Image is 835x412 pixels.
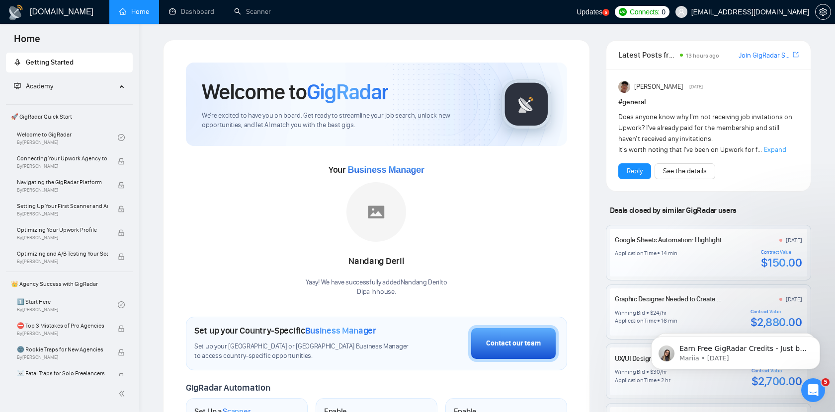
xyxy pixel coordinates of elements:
[17,235,108,241] span: By [PERSON_NAME]
[653,309,660,317] div: 24
[605,10,607,15] text: 5
[8,4,24,20] img: logo
[786,295,802,303] div: [DATE]
[17,127,118,148] a: Welcome to GigRadarBy[PERSON_NAME]
[118,229,125,236] span: lock
[6,32,48,53] span: Home
[118,253,125,260] span: lock
[329,164,424,175] span: Your
[17,368,108,378] span: ☠️ Fatal Traps for Solo Freelancers
[618,49,677,61] span: Latest Posts from the GigRadar Community
[17,187,108,193] span: By [PERSON_NAME]
[751,315,802,330] div: $2,880.00
[655,163,715,179] button: See the details
[118,206,125,212] span: lock
[17,201,108,211] span: Setting Up Your First Scanner and Auto-Bidder
[815,8,831,16] a: setting
[786,236,802,244] div: [DATE]
[606,202,741,219] span: Deals closed by similar GigRadar users
[618,97,799,108] h1: # general
[6,53,133,72] li: Getting Started
[118,134,125,141] span: check-circle
[501,79,551,129] img: gigradar-logo.png
[815,4,831,20] button: setting
[234,7,271,16] a: searchScanner
[801,378,825,402] iframe: Intercom live chat
[739,50,791,61] a: Join GigRadar Slack Community
[619,8,627,16] img: upwork-logo.png
[761,255,802,270] div: $150.00
[615,368,645,376] div: Winning Bid
[615,317,656,325] div: Application Time
[118,373,125,380] span: lock
[686,52,719,59] span: 13 hours ago
[618,81,630,93] img: Randi Tovar
[17,331,108,337] span: By [PERSON_NAME]
[169,7,214,16] a: dashboardDashboard
[118,158,125,165] span: lock
[306,287,447,297] p: Dipa Inhouse .
[602,9,609,16] a: 5
[119,7,149,16] a: homeHome
[618,163,651,179] button: Reply
[663,166,707,177] a: See the details
[636,316,835,385] iframe: Intercom notifications message
[307,78,388,105] span: GigRadar
[14,82,21,89] span: fund-projection-screen
[118,182,125,189] span: lock
[17,344,108,354] span: 🌚 Rookie Traps for New Agencies
[661,249,677,257] div: 14 min
[17,211,108,217] span: By [PERSON_NAME]
[486,338,541,349] div: Contact our team
[17,321,108,331] span: ⛔ Top 3 Mistakes of Pro Agencies
[761,249,802,255] div: Contract Value
[630,6,660,17] span: Connects:
[14,59,21,66] span: rocket
[650,309,654,317] div: $
[306,253,447,270] div: Nandang Deril
[194,342,413,361] span: Set up your [GEOGRAPHIC_DATA] or [GEOGRAPHIC_DATA] Business Manager to access country-specific op...
[7,107,132,127] span: 🚀 GigRadar Quick Start
[26,82,53,90] span: Academy
[678,8,685,15] span: user
[764,145,786,154] span: Expand
[615,309,645,317] div: Winning Bid
[118,301,125,308] span: check-circle
[17,259,108,265] span: By [PERSON_NAME]
[118,389,128,399] span: double-left
[662,6,666,17] span: 0
[618,113,792,154] span: Does anyone know why I'm not receiving job invitations on Upwork? I've already paid for the membe...
[751,309,802,315] div: Contract Value
[822,378,830,386] span: 5
[468,325,559,362] button: Contact our team
[17,163,108,169] span: By [PERSON_NAME]
[26,58,74,67] span: Getting Started
[186,382,270,393] span: GigRadar Automation
[202,111,486,130] span: We're excited to have you on board. Get ready to streamline your job search, unlock new opportuni...
[118,325,125,332] span: lock
[615,376,656,384] div: Application Time
[17,153,108,163] span: Connecting Your Upwork Agency to GigRadar
[577,8,602,16] span: Updates
[17,294,118,316] a: 1️⃣ Start HereBy[PERSON_NAME]
[793,51,799,59] span: export
[793,50,799,60] a: export
[816,8,831,16] span: setting
[634,81,683,92] span: [PERSON_NAME]
[689,82,703,91] span: [DATE]
[347,165,424,175] span: Business Manager
[4,12,29,19] span: Upgrade
[615,354,706,363] a: UX/UI Designer for SaaS Product
[17,249,108,259] span: Optimizing and A/B Testing Your Scanner for Better Results
[194,325,376,336] h1: Set up your Country-Specific
[615,249,656,257] div: Application Time
[14,82,53,90] span: Academy
[118,349,125,356] span: lock
[305,325,376,336] span: Business Manager
[627,166,643,177] a: Reply
[7,274,132,294] span: 👑 Agency Success with GigRadar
